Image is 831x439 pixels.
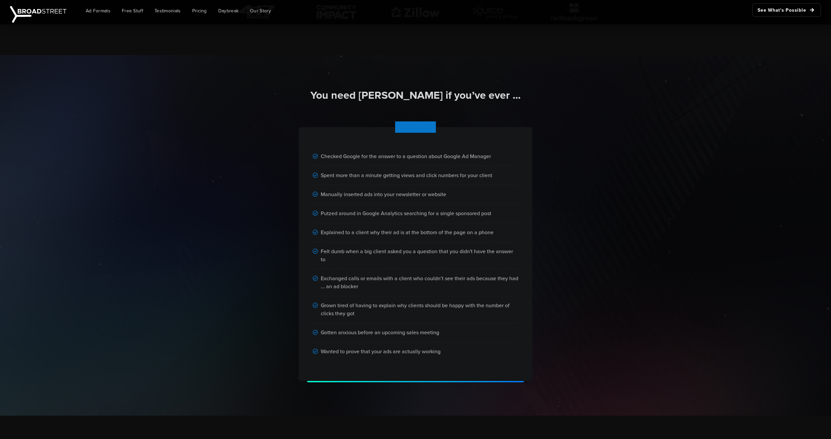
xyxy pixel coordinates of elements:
[313,342,518,361] div: Wanted to prove that your ads are actually working
[81,3,115,18] a: Ad Formats
[313,223,518,242] div: Explained to a client why their ad is at the bottom of the page on a phone
[218,7,239,14] span: Daybreak
[313,323,518,342] div: Gotten anxious before an upcoming sales meeting
[213,3,244,18] a: Daybreak
[150,3,186,18] a: Testimonials
[155,7,181,14] span: Testimonials
[313,242,518,269] div: Felt dumb when a big client asked you a question that you didn't have the answer to
[117,3,148,18] a: Free Stuff
[313,269,518,296] div: Exchanged calls or emails with a client who couldn’t see their ads because they had ... an ad blo...
[250,7,271,14] span: Our Story
[752,3,821,17] a: See What's Possible
[122,7,143,14] span: Free Stuff
[229,88,602,102] h2: You need [PERSON_NAME] if you’ve ever ...
[313,166,518,185] div: Spent more than a minute getting views and click numbers for your client
[313,147,518,166] div: Checked Google for the answer to a question about Google Ad Manager
[245,3,276,18] a: Our Story
[192,7,207,14] span: Pricing
[86,7,110,14] span: Ad Formats
[313,204,518,223] div: Putzed around in Google Analytics searching for a single sponsored post
[10,6,66,23] img: Broadstreet | The Ad Manager for Small Publishers
[313,185,518,204] div: Manually inserted ads into your newsletter or website
[313,296,518,323] div: Grown tired of having to explain why clients should be happy with the number of clicks they got
[187,3,212,18] a: Pricing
